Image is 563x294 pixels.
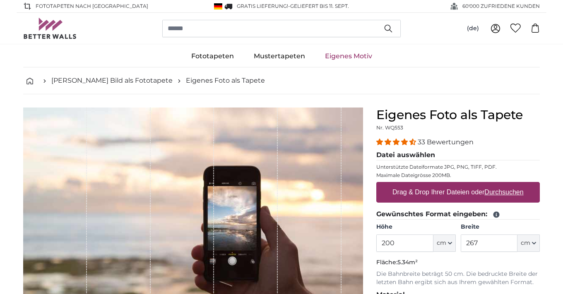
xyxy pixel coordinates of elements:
a: Eigenes Motiv [315,45,382,67]
button: (de) [460,21,486,36]
h1: Eigenes Foto als Tapete [376,108,540,122]
span: - [288,3,349,9]
span: 60'000 ZUFRIEDENE KUNDEN [462,2,540,10]
span: 4.33 stars [376,138,418,146]
button: cm [517,234,540,252]
span: cm [521,239,530,247]
p: Die Bahnbreite beträgt 50 cm. Die bedruckte Breite der letzten Bahn ergibt sich aus Ihrem gewählt... [376,270,540,287]
span: Nr. WQ553 [376,124,403,131]
a: Eigenes Foto als Tapete [186,76,265,86]
nav: breadcrumbs [23,67,540,94]
span: cm [437,239,446,247]
span: Fototapeten nach [GEOGRAPHIC_DATA] [36,2,148,10]
p: Maximale Dateigrösse 200MB. [376,172,540,179]
span: GRATIS Lieferung! [237,3,288,9]
p: Fläche: [376,258,540,267]
a: [PERSON_NAME] Bild als Fototapete [51,76,173,86]
label: Breite [461,223,540,231]
a: Fototapeten [181,45,244,67]
label: Drag & Drop Ihrer Dateien oder [389,184,527,201]
span: 5.34m² [397,258,418,266]
label: Höhe [376,223,455,231]
u: Durchsuchen [485,189,524,196]
p: Unterstützte Dateiformate JPG, PNG, TIFF, PDF. [376,164,540,170]
a: Mustertapeten [244,45,315,67]
button: cm [433,234,456,252]
span: Geliefert bis 11. Sept. [290,3,349,9]
img: Deutschland [214,3,222,10]
legend: Gewünschtes Format eingeben: [376,209,540,220]
span: 33 Bewertungen [418,138,474,146]
legend: Datei auswählen [376,150,540,160]
img: Betterwalls [23,18,77,39]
